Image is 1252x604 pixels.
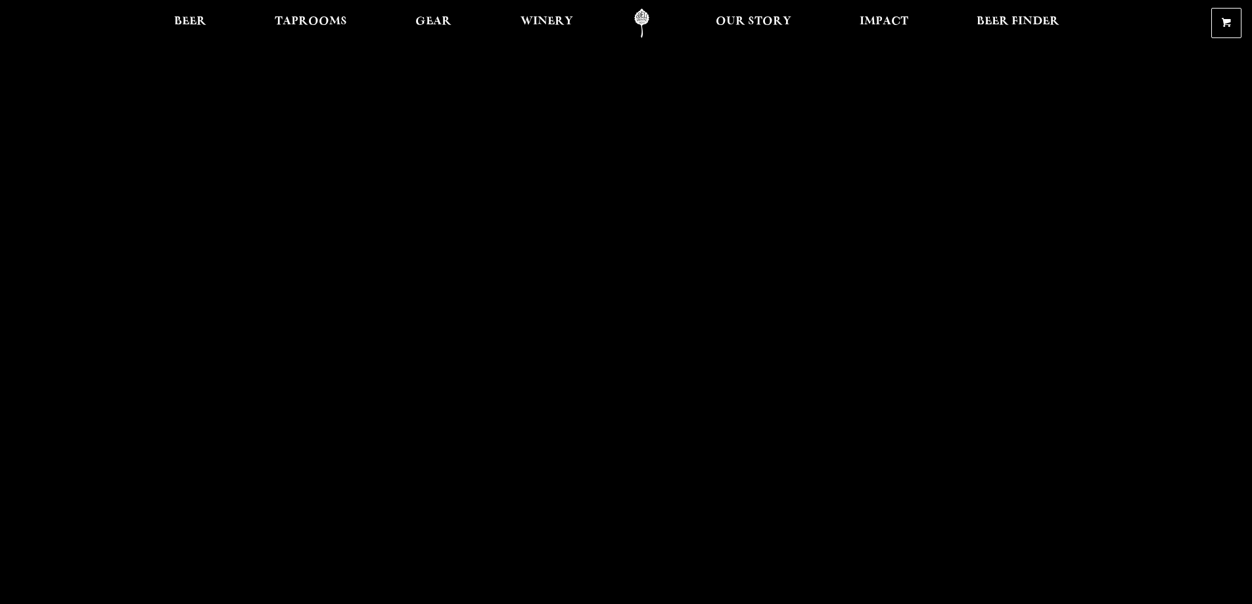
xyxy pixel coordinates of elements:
[521,16,573,27] span: Winery
[860,16,908,27] span: Impact
[174,16,206,27] span: Beer
[716,16,791,27] span: Our Story
[407,9,460,38] a: Gear
[851,9,917,38] a: Impact
[977,16,1059,27] span: Beer Finder
[266,9,356,38] a: Taprooms
[415,16,452,27] span: Gear
[968,9,1068,38] a: Beer Finder
[707,9,800,38] a: Our Story
[166,9,215,38] a: Beer
[617,9,666,38] a: Odell Home
[512,9,582,38] a: Winery
[275,16,347,27] span: Taprooms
